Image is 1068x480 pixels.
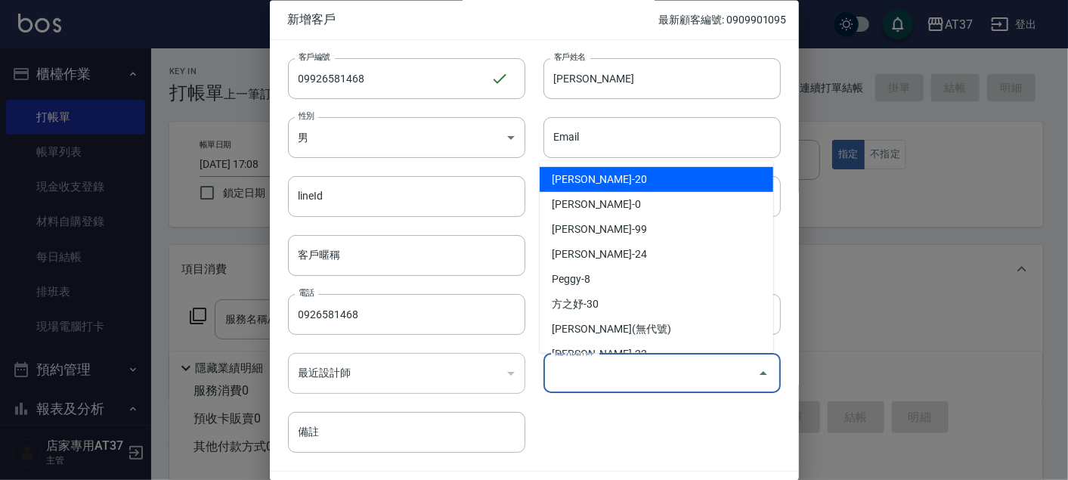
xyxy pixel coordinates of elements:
[658,12,786,28] p: 最新顧客編號: 0909901095
[288,117,525,158] div: 男
[540,267,773,292] li: Peggy-8
[299,51,330,63] label: 客戶編號
[540,342,773,367] li: [PERSON_NAME]-22
[288,12,659,27] span: 新增客戶
[540,217,773,242] li: [PERSON_NAME]-99
[540,242,773,267] li: [PERSON_NAME]-24
[299,110,314,122] label: 性別
[299,288,314,299] label: 電話
[540,167,773,192] li: [PERSON_NAME]-20
[540,192,773,217] li: [PERSON_NAME]-0
[540,292,773,317] li: 方之妤-30
[554,51,586,63] label: 客戶姓名
[751,361,775,386] button: Close
[540,317,773,342] li: [PERSON_NAME](無代號)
